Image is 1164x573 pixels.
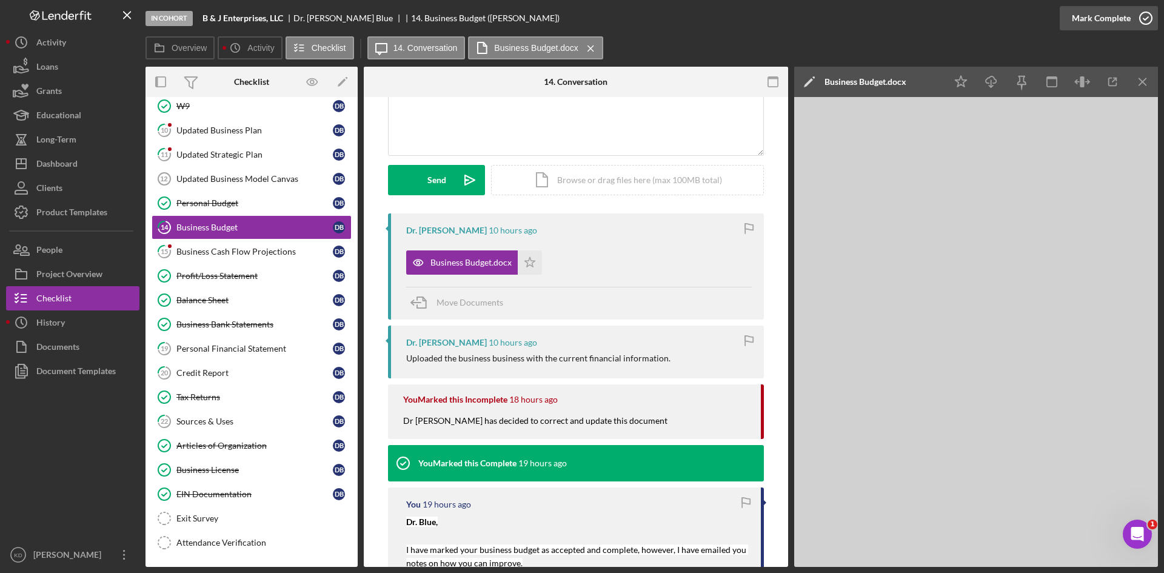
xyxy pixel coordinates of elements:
div: Business Budget.docx [430,258,512,267]
div: D B [333,270,345,282]
a: Tax ReturnsDB [152,385,352,409]
div: Updated Business Model Canvas [176,174,333,184]
a: EIN DocumentationDB [152,482,352,506]
mark: Dr. Blue, [406,517,438,527]
a: 22Sources & UsesDB [152,409,352,434]
time: 2025-10-01 04:15 [489,226,537,235]
div: Dr. [PERSON_NAME] [406,226,487,235]
tspan: 11 [161,150,168,158]
button: Business Budget.docx [406,250,542,275]
time: 2025-09-30 20:15 [509,395,558,404]
div: [PERSON_NAME] [30,543,109,570]
div: Articles of Organization [176,441,333,451]
div: Exit Survey [176,514,351,523]
tspan: 15 [161,247,168,255]
span: Move Documents [436,297,503,307]
div: 14. Business Budget ([PERSON_NAME]) [411,13,560,23]
a: 15Business Cash Flow ProjectionsDB [152,240,352,264]
a: Attendance Verification [152,531,352,555]
a: Personal BudgetDB [152,191,352,215]
div: 14. Conversation [544,77,607,87]
button: Activity [218,36,282,59]
div: Dr. [PERSON_NAME] [406,338,487,347]
a: Business LicenseDB [152,458,352,482]
a: 10Updated Business PlanDB [152,118,352,142]
div: You Marked this Incomplete [403,395,507,404]
button: KD[PERSON_NAME] [6,543,139,567]
tspan: 19 [161,344,169,352]
button: Checklist [286,36,354,59]
label: Checklist [312,43,346,53]
button: Mark Complete [1060,6,1158,30]
div: Dr. [PERSON_NAME] Blue [293,13,403,23]
label: Business Budget.docx [494,43,578,53]
a: Profit/Loss StatementDB [152,264,352,288]
div: D B [333,221,345,233]
time: 2025-09-30 19:27 [423,500,471,509]
div: Personal Financial Statement [176,344,333,354]
div: D B [333,124,345,136]
button: 14. Conversation [367,36,466,59]
a: 12Updated Business Model CanvasDB [152,167,352,191]
tspan: 20 [161,369,169,377]
div: Profit/Loss Statement [176,271,333,281]
button: Overview [145,36,215,59]
a: Balance SheetDB [152,288,352,312]
div: Business Bank Statements [176,320,333,329]
a: 14Business BudgetDB [152,215,352,240]
time: 2025-09-30 19:28 [518,458,567,468]
div: Mark Complete [1072,6,1131,30]
time: 2025-10-01 04:13 [489,338,537,347]
div: Send [427,165,446,195]
div: You Marked this Complete [418,458,517,468]
label: 14. Conversation [393,43,458,53]
a: Business Bank StatementsDB [152,312,352,337]
tspan: 22 [161,417,168,425]
div: Business Budget.docx [824,77,906,87]
div: In Cohort [145,11,193,26]
div: W9 [176,101,333,111]
div: EIN Documentation [176,489,333,499]
div: D B [333,367,345,379]
div: Business Cash Flow Projections [176,247,333,256]
div: D B [333,246,345,258]
a: 19Personal Financial StatementDB [152,337,352,361]
div: D B [333,440,345,452]
label: Activity [247,43,274,53]
a: Articles of OrganizationDB [152,434,352,458]
iframe: Intercom live chat [1123,520,1152,549]
div: Credit Report [176,368,333,378]
div: Updated Business Plan [176,126,333,135]
div: D B [333,464,345,476]
span: 1 [1148,520,1157,529]
iframe: Document Preview [794,97,1158,567]
div: Uploaded the business business with the current financial information. [406,354,671,363]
